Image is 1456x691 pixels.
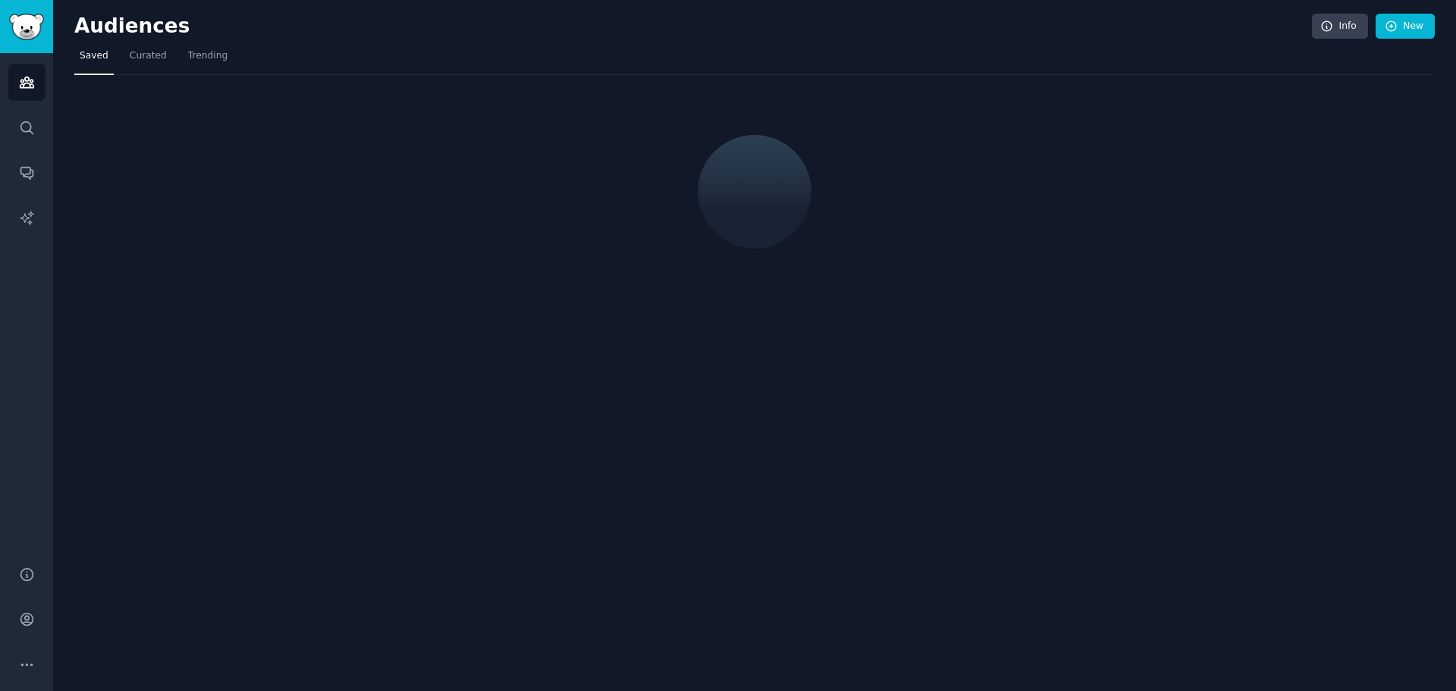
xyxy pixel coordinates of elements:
[183,44,233,75] a: Trending
[74,44,114,75] a: Saved
[9,14,44,40] img: GummySearch logo
[130,49,167,63] span: Curated
[80,49,108,63] span: Saved
[1376,14,1435,39] a: New
[124,44,172,75] a: Curated
[188,49,227,63] span: Trending
[1312,14,1368,39] a: Info
[74,14,1312,39] h2: Audiences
